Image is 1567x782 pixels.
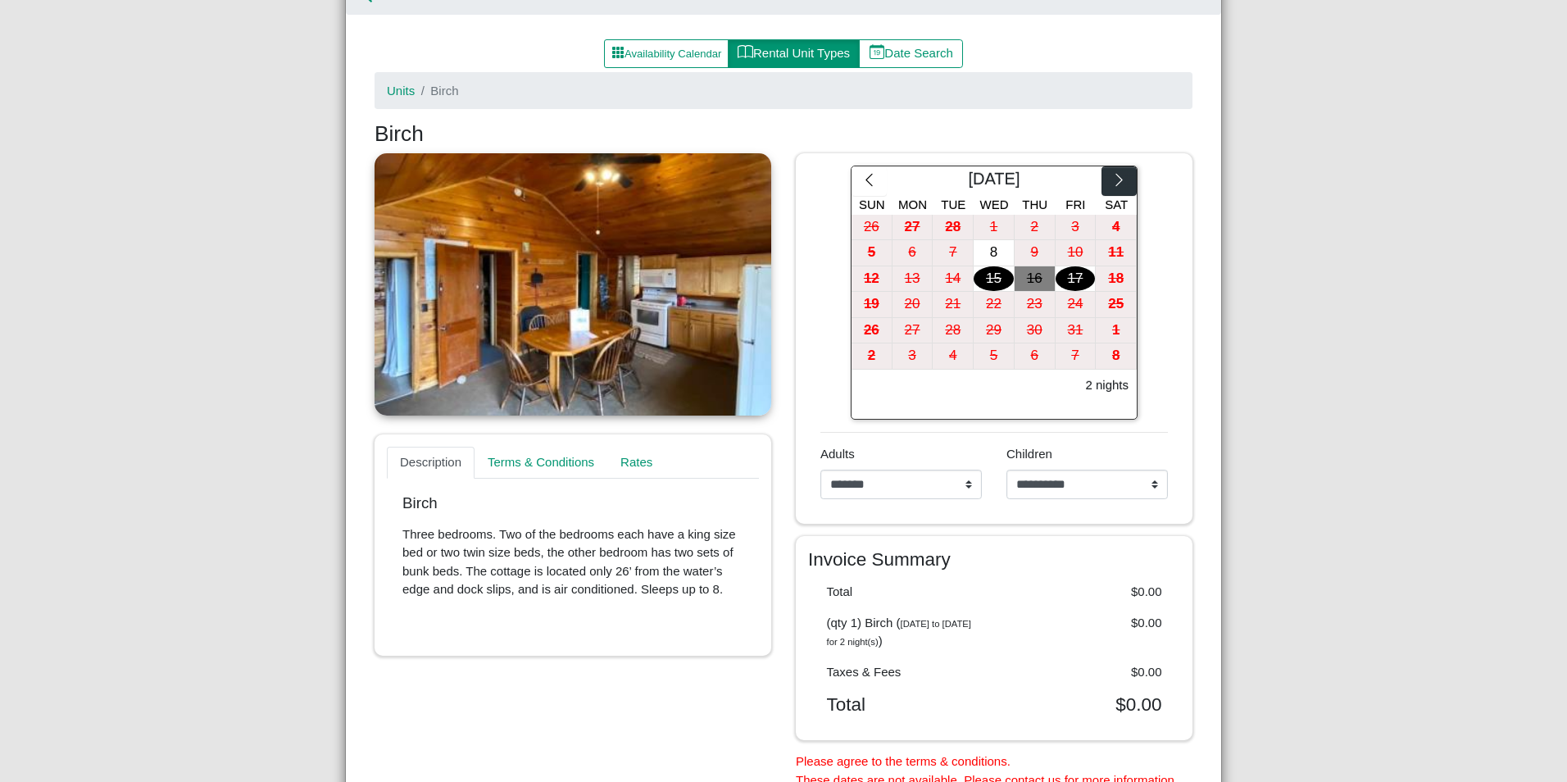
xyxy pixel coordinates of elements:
div: 15 [974,266,1014,292]
div: 29 [974,318,1014,343]
div: $0.00 [994,663,1174,682]
button: 6 [1015,343,1056,370]
button: 18 [1096,266,1137,293]
button: 4 [933,343,974,370]
div: 27 [893,215,933,240]
div: 3 [893,343,933,369]
svg: chevron right [1111,172,1127,188]
button: 24 [1056,292,1097,318]
div: 3 [1056,215,1096,240]
span: Children [1006,447,1052,461]
div: 30 [1015,318,1055,343]
svg: chevron left [861,172,877,188]
div: 4 [933,343,973,369]
h3: Birch [375,121,1192,148]
div: 2 [852,343,892,369]
button: 25 [1096,292,1137,318]
span: Birch [430,84,458,98]
button: 26 [852,318,893,344]
button: 7 [1056,343,1097,370]
div: 27 [893,318,933,343]
a: Terms & Conditions [475,447,607,480]
div: 5 [974,343,1014,369]
div: 26 [852,318,892,343]
div: Total [815,583,995,602]
button: 22 [974,292,1015,318]
div: 21 [933,292,973,317]
div: 11 [1096,240,1136,266]
button: 9 [1015,240,1056,266]
div: 14 [933,266,973,292]
a: Units [387,84,415,98]
h4: Invoice Summary [808,548,1180,571]
button: chevron right [1101,166,1137,196]
div: 28 [933,318,973,343]
div: 26 [852,215,892,240]
div: $0.00 [994,693,1174,716]
div: 10 [1056,240,1096,266]
div: 8 [1096,343,1136,369]
div: 28 [933,215,973,240]
button: 6 [893,240,933,266]
button: 8 [1096,343,1137,370]
span: Sat [1105,198,1128,211]
svg: grid3x3 gap fill [611,46,625,59]
span: Tue [941,198,965,211]
div: 1 [974,215,1014,240]
div: 13 [893,266,933,292]
span: Fri [1065,198,1085,211]
button: 23 [1015,292,1056,318]
button: 3 [893,343,933,370]
div: (qty 1) Birch ( ) [815,614,995,651]
div: 22 [974,292,1014,317]
div: Taxes & Fees [815,663,995,682]
button: 17 [1056,266,1097,293]
span: Wed [980,198,1009,211]
button: 21 [933,292,974,318]
li: Please agree to the terms & conditions. [796,752,1192,771]
div: 23 [1015,292,1055,317]
button: 14 [933,266,974,293]
button: 28 [933,215,974,241]
button: 15 [974,266,1015,293]
a: Description [387,447,475,480]
svg: calendar date [870,44,885,60]
button: 3 [1056,215,1097,241]
button: 8 [974,240,1015,266]
div: 7 [1056,343,1096,369]
div: 2 [1015,215,1055,240]
div: 7 [933,240,973,266]
div: 1 [1096,318,1136,343]
span: Sun [859,198,885,211]
button: 16 [1015,266,1056,293]
button: 27 [893,318,933,344]
button: 26 [852,215,893,241]
button: 2 [1015,215,1056,241]
div: 25 [1096,292,1136,317]
div: 19 [852,292,892,317]
button: 20 [893,292,933,318]
button: 11 [1096,240,1137,266]
div: 20 [893,292,933,317]
button: 1 [1096,318,1137,344]
div: [DATE] [887,166,1101,196]
button: 5 [974,343,1015,370]
a: Rates [607,447,665,480]
button: bookRental Unit Types [728,39,860,69]
div: 5 [852,240,892,266]
button: 27 [893,215,933,241]
p: Three bedrooms. Two of the bedrooms each have a king size bed or two twin size beds, the other be... [402,525,743,599]
div: 17 [1056,266,1096,292]
div: 18 [1096,266,1136,292]
button: 10 [1056,240,1097,266]
div: $0.00 [994,614,1174,651]
button: 1 [974,215,1015,241]
button: 31 [1056,318,1097,344]
button: 29 [974,318,1015,344]
button: grid3x3 gap fillAvailability Calendar [604,39,729,69]
span: Thu [1022,198,1047,211]
div: 6 [893,240,933,266]
p: Birch [402,494,743,513]
button: 30 [1015,318,1056,344]
div: 31 [1056,318,1096,343]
